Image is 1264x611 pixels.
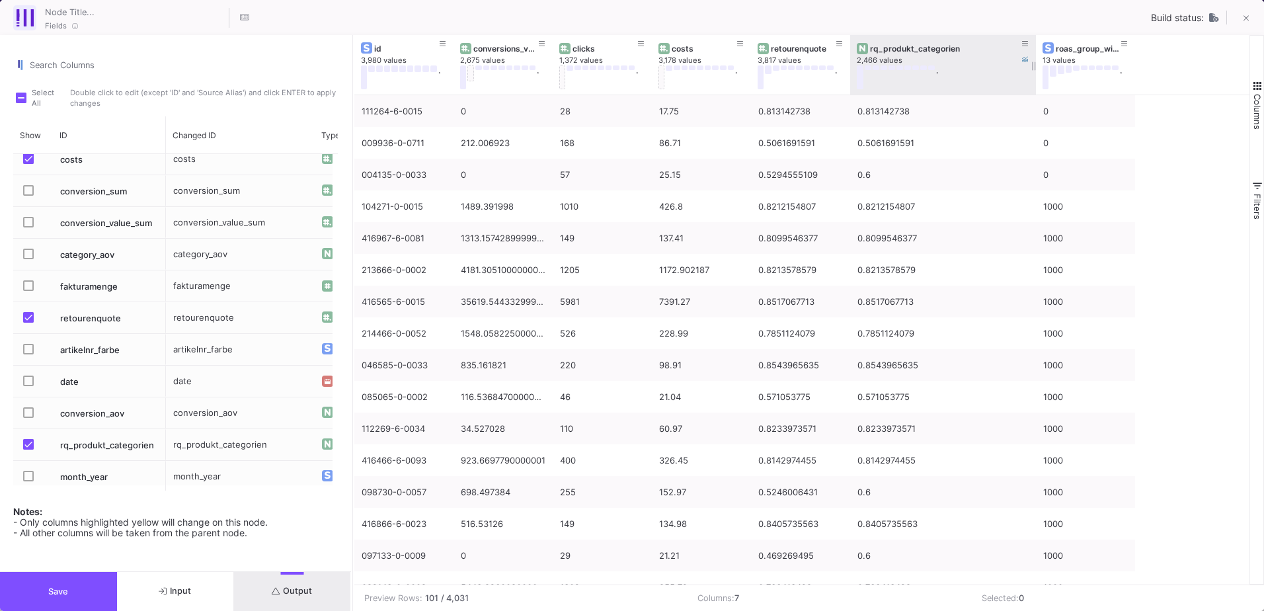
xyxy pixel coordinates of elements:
[53,334,166,365] div: artikelnr_farbe
[560,223,645,254] div: 149
[166,366,612,397] div: Press SPACE to select this row.
[1151,13,1204,23] span: Build status:
[166,429,612,461] div: Press SPACE to select this row.
[658,56,758,65] div: 3,178 values
[758,191,843,222] div: 0.8212154807
[1043,572,1128,603] div: 1000
[659,350,744,381] div: 98.91
[13,499,338,538] div: - Only columns highlighted yellow will change on this node. - All other columns will be taken fro...
[13,302,166,334] div: Press SPACE to select this row.
[857,223,1029,254] div: 0.8099546377
[659,128,744,159] div: 86.71
[857,382,1029,413] div: 0.571053775
[461,286,545,317] div: 35619.54433299999
[560,159,645,190] div: 57
[1043,509,1128,540] div: 1000
[59,130,67,140] span: ID
[166,302,612,334] div: Press SPACE to select this row.
[1252,94,1263,130] span: Columns
[972,585,1256,611] td: Selected:
[659,255,744,286] div: 1172.902187
[758,223,843,254] div: 0.8099546377
[53,239,166,270] div: category_aov
[758,540,843,571] div: 0.469269495
[13,366,166,397] div: Press SPACE to select this row.
[1019,593,1024,603] b: 0
[857,445,1029,476] div: 0.8142974455
[659,382,744,413] div: 21.04
[13,397,166,429] div: Press SPACE to select this row.
[659,445,744,476] div: 326.45
[461,96,545,127] div: 0
[636,65,638,89] div: .
[166,429,315,460] div: rq_produkt_categorien
[362,318,446,349] div: 214466-0-0052
[13,175,166,207] div: Press SPACE to select this row.
[560,191,645,222] div: 1010
[758,509,843,540] div: 0.8405735563
[166,397,612,429] div: Press SPACE to select this row.
[362,223,446,254] div: 416967-6-0081
[857,56,1029,65] div: 2,466 values
[362,159,446,190] div: 004135-0-0033
[758,286,843,317] div: 0.8517067713
[659,318,744,349] div: 228.99
[48,587,68,596] span: Save
[560,413,645,444] div: 110
[362,382,446,413] div: 085065-0-0002
[857,255,1029,286] div: 0.8213578579
[362,477,446,508] div: 098730-0-0057
[1043,445,1128,476] div: 1000
[53,175,166,206] div: conversion_sum
[13,239,166,270] div: Press SPACE to select this row.
[758,255,843,286] div: 0.8213578579
[1043,128,1128,159] div: 0
[234,572,351,611] button: Output
[362,509,446,540] div: 416866-6-0023
[659,96,744,127] div: 17.75
[1252,194,1263,220] span: Filters
[461,350,545,381] div: 835.161821
[13,143,166,175] div: Press SPACE to select this row.
[42,3,227,20] input: Node Title...
[13,506,42,517] b: Notes:
[13,60,26,71] img: columns.svg
[362,572,446,603] div: 029143-0-0002
[166,207,315,238] div: conversion_value_sum
[560,509,645,540] div: 149
[461,445,545,476] div: 923.6697790000001
[461,540,545,571] div: 0
[1043,255,1128,286] div: 1000
[17,9,34,26] img: fields-ui.svg
[321,130,340,140] span: Type
[758,350,843,381] div: 0.8543965635
[560,445,645,476] div: 400
[166,175,315,206] div: conversion_sum
[659,509,744,540] div: 134.98
[936,65,938,89] div: .
[166,334,612,366] div: Press SPACE to select this row.
[857,159,1029,190] div: 0.6
[659,572,744,603] div: 855.79
[1043,350,1128,381] div: 1000
[117,572,234,611] button: Input
[857,128,1029,159] div: 0.5061691591
[362,96,446,127] div: 111264-6-0015
[734,593,739,603] b: 7
[758,318,843,349] div: 0.7851124079
[13,270,166,302] div: Press SPACE to select this row.
[1043,382,1128,413] div: 1000
[364,592,422,604] div: Preview Rows:
[688,585,972,611] td: Columns:
[1209,13,1219,22] img: UNTOUCHED
[560,572,645,603] div: 1309
[13,334,166,366] div: Press SPACE to select this row.
[461,413,545,444] div: 34.527028
[362,445,446,476] div: 416466-6-0093
[857,191,1029,222] div: 0.8212154807
[45,20,67,31] span: Fields
[473,44,539,54] div: conversions_value
[362,286,446,317] div: 416565-6-0015
[1043,540,1128,571] div: 1000
[53,270,166,302] div: fakturamenge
